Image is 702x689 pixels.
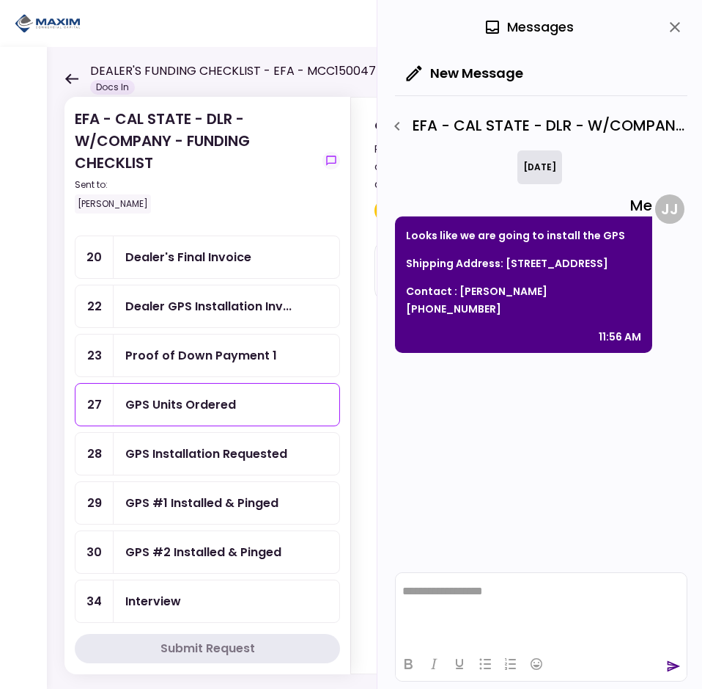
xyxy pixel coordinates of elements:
button: Italic [421,654,446,674]
div: 22 [75,285,114,327]
button: New Message [395,54,535,92]
div: Dealer GPS Installation Invoice [125,297,292,316]
div: Me [395,194,652,216]
div: Proof of Down Payment 1 [125,346,277,365]
div: Sent to: [75,178,317,192]
a: 23Proof of Down Payment 1 [75,334,340,377]
div: GPS Units Ordered [374,117,555,135]
div: 27 [75,384,114,426]
button: Submit Request [75,634,340,663]
div: GPS Units OrderedProvide the complete shipping & contact info. MUST Confirm if the dealer can ins... [350,97,673,674]
p: Shipping Address: [STREET_ADDRESS] [406,255,641,272]
button: Numbered list [498,654,523,674]
div: J J [655,194,684,224]
div: Provide the complete shipping & contact info. MUST Confirm if the dealer can install, to avoid de... [374,140,555,193]
div: GPS #2 Installed & Pinged [125,543,281,561]
div: Docs In [90,80,135,95]
span: Click here to upload the required document [374,199,521,222]
p: Contact : [PERSON_NAME] [PHONE_NUMBER] [406,282,641,318]
button: send [666,659,681,674]
div: 30 [75,531,114,573]
img: Partner icon [15,12,81,34]
div: Submit Request [160,640,255,657]
a: 20Dealer's Final Invoice [75,236,340,279]
a: 34Interview [75,580,340,623]
button: show-messages [322,152,340,169]
iframe: Rich Text Area [396,573,687,646]
p: Looks like we are going to install the GPS [406,227,641,244]
div: [DATE] [517,150,562,184]
button: close [662,15,687,40]
a: 30GPS #2 Installed & Pinged [75,531,340,574]
div: GPS Installation Requested [125,445,287,463]
div: 28 [75,433,114,475]
button: Bullet list [473,654,498,674]
div: Interview [125,592,181,610]
div: Dealer's Final Invoice [125,248,251,266]
a: 29GPS #1 Installed & Pinged [75,481,340,525]
a: 28GPS Installation Requested [75,432,340,475]
div: EFA - CAL STATE - DLR - W/COMPANY - FUNDING CHECKLIST [75,108,317,214]
div: 11:56 AM [599,328,641,346]
a: 27GPS Units Ordered [75,383,340,426]
div: Messages [484,16,574,38]
div: GPS Units Ordered [125,395,236,414]
button: Emojis [524,654,549,674]
div: 29 [75,482,114,524]
div: 34 [75,580,114,622]
div: EFA - CAL STATE - DLR - W/COMPANY - FUNDING CHECKLIST - GPS Units Ordered [385,114,687,139]
a: 22Dealer GPS Installation Invoice [75,285,340,328]
div: 20 [75,236,114,278]
div: 23 [75,335,114,376]
button: Bold [396,654,421,674]
div: GPS #1 Installed & Pinged [125,494,278,512]
button: Underline [447,654,472,674]
h1: DEALER'S FUNDING CHECKLIST - EFA - MCC150047 [90,62,376,80]
div: [PERSON_NAME] [75,194,151,214]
